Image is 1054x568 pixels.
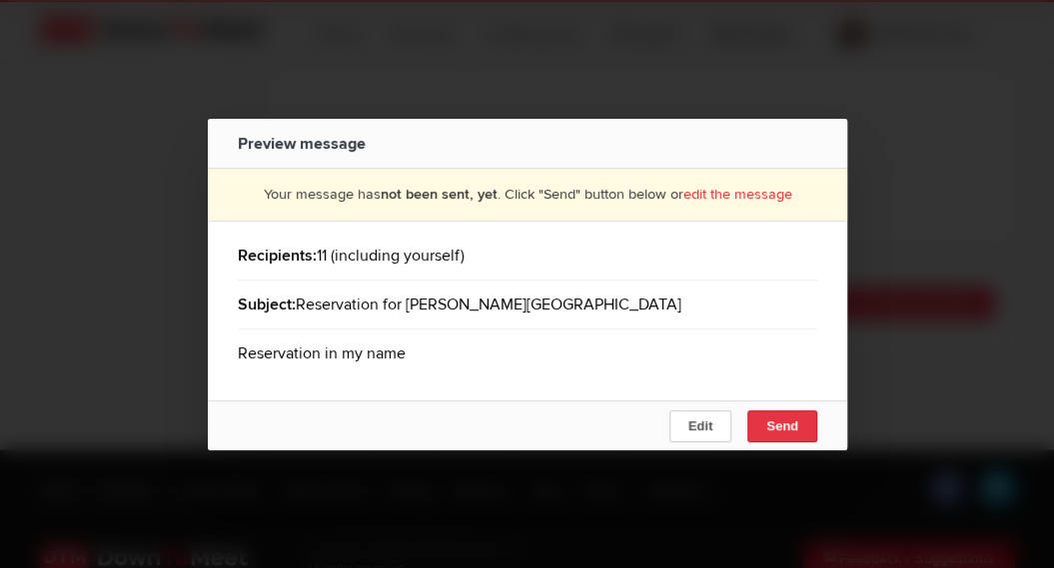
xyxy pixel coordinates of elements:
div: 11 (including yourself) [238,244,817,281]
button: Send [747,410,817,442]
div: Reservation for [PERSON_NAME][GEOGRAPHIC_DATA] [238,292,817,329]
div: Your message has . Click "Send" button below or [208,169,847,222]
b: Subject: [238,294,296,314]
b: not been sent, yet [380,186,497,203]
span: Edit [687,418,712,433]
button: Edit [668,410,731,442]
p: Reservation in my name [238,341,817,365]
div: Preview message [238,119,458,169]
p: Reservation in my name [16,16,512,40]
span: Send [766,418,798,433]
a: edit the message [682,186,791,203]
b: Recipients: [238,246,317,266]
